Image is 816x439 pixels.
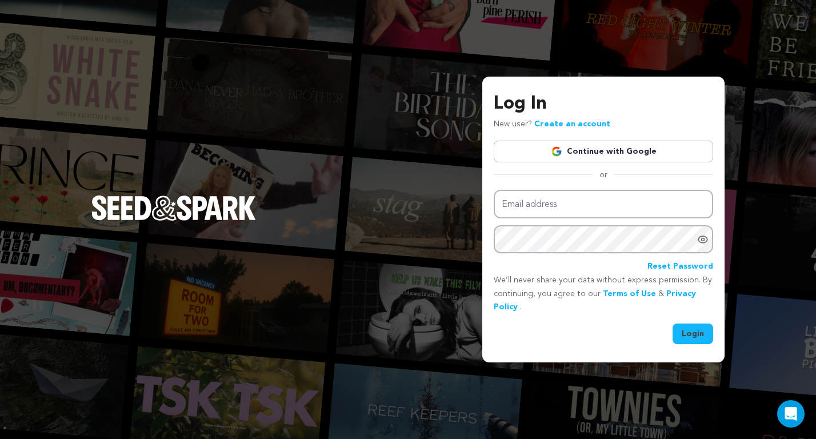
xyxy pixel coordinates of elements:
a: Create an account [534,120,610,128]
input: Email address [494,190,713,219]
span: or [593,169,614,181]
a: Continue with Google [494,141,713,162]
p: We’ll never share your data without express permission. By continuing, you agree to our & . [494,274,713,314]
a: Terms of Use [603,290,656,298]
h3: Log In [494,90,713,118]
button: Login [673,324,713,344]
img: Google logo [551,146,562,157]
a: Reset Password [647,260,713,274]
a: Seed&Spark Homepage [91,195,256,244]
p: New user? [494,118,610,131]
a: Show password as plain text. Warning: this will display your password on the screen. [697,234,709,245]
img: Seed&Spark Logo [91,195,256,221]
div: Open Intercom Messenger [777,400,805,428]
